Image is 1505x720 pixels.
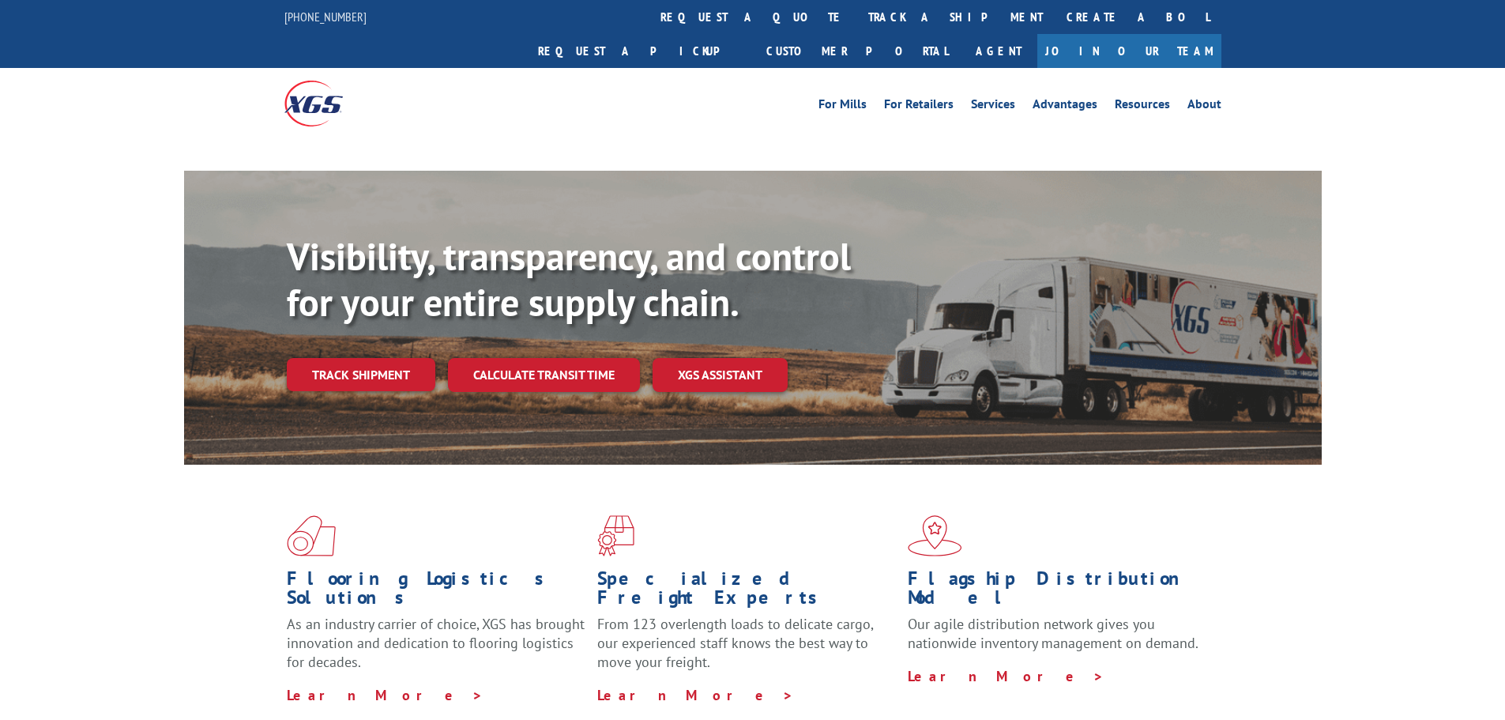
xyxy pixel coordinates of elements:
[908,615,1198,652] span: Our agile distribution network gives you nationwide inventory management on demand.
[1115,98,1170,115] a: Resources
[287,232,851,326] b: Visibility, transparency, and control for your entire supply chain.
[597,515,634,556] img: xgs-icon-focused-on-flooring-red
[287,569,585,615] h1: Flooring Logistics Solutions
[597,615,896,685] p: From 123 overlength loads to delicate cargo, our experienced staff knows the best way to move you...
[653,358,788,392] a: XGS ASSISTANT
[597,686,794,704] a: Learn More >
[754,34,960,68] a: Customer Portal
[1037,34,1221,68] a: Join Our Team
[287,358,435,391] a: Track shipment
[287,615,585,671] span: As an industry carrier of choice, XGS has brought innovation and dedication to flooring logistics...
[1033,98,1097,115] a: Advantages
[526,34,754,68] a: Request a pickup
[597,569,896,615] h1: Specialized Freight Experts
[908,515,962,556] img: xgs-icon-flagship-distribution-model-red
[818,98,867,115] a: For Mills
[971,98,1015,115] a: Services
[284,9,367,25] a: [PHONE_NUMBER]
[287,686,483,704] a: Learn More >
[448,358,640,392] a: Calculate transit time
[960,34,1037,68] a: Agent
[1187,98,1221,115] a: About
[884,98,954,115] a: For Retailers
[908,667,1104,685] a: Learn More >
[287,515,336,556] img: xgs-icon-total-supply-chain-intelligence-red
[908,569,1206,615] h1: Flagship Distribution Model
